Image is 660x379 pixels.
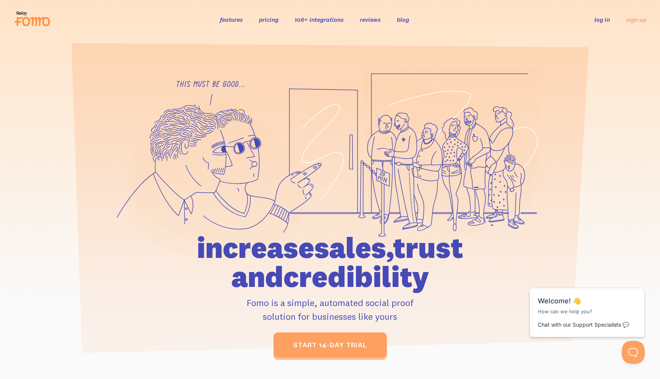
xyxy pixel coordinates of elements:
[273,332,387,358] a: start 14-day trial
[622,341,645,364] iframe: Help Scout Beacon - Open
[153,233,507,291] h1: increase sales, trust and credibility
[259,16,278,23] a: pricing
[626,16,646,24] a: sign up
[360,16,381,23] a: reviews
[526,269,649,341] iframe: Help Scout Beacon - Messages and Notifications
[294,16,344,23] a: 106+ integrations
[153,296,507,323] p: Fomo is a simple, automated social proof solution for businesses like yours
[220,16,243,23] a: features
[397,16,409,23] a: blog
[594,16,610,23] a: log in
